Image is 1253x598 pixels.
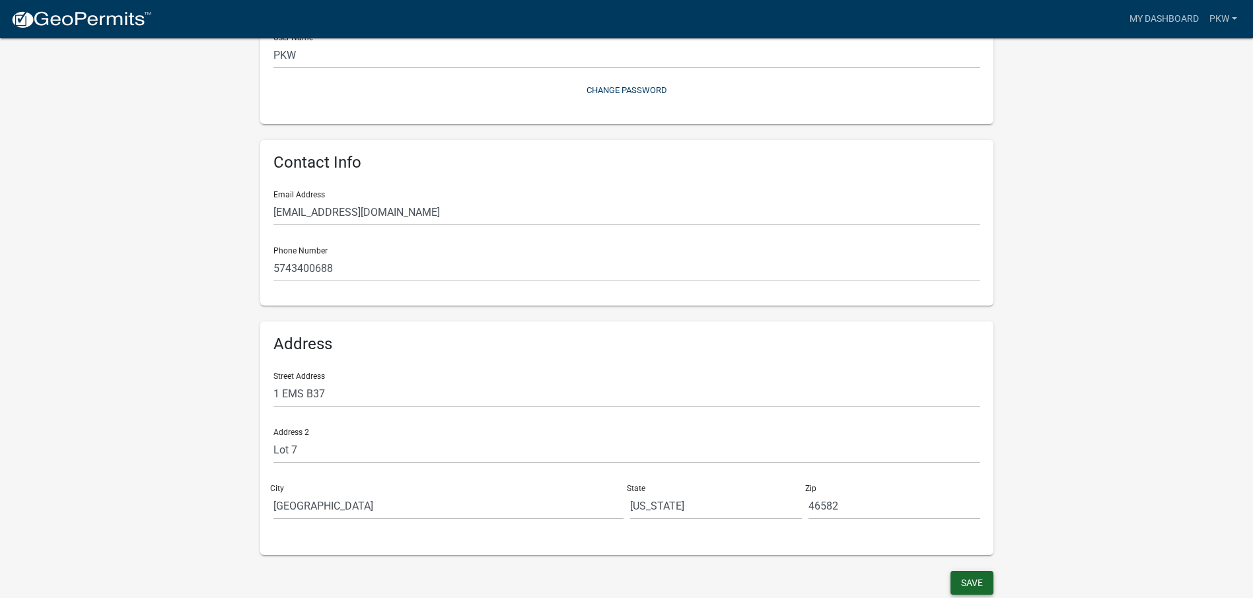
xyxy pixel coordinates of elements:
a: My Dashboard [1124,7,1204,32]
h6: Contact Info [273,153,980,172]
button: Change Password [273,79,980,101]
h6: Address [273,335,980,354]
a: PKW [1204,7,1242,32]
button: Save [950,571,993,595]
